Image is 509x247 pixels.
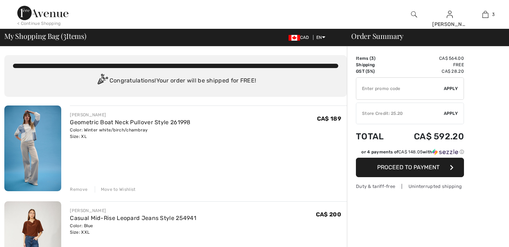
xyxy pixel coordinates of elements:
img: search the website [411,10,417,19]
div: Store Credit: 25.20 [356,110,444,117]
td: Shipping [356,62,394,68]
td: CA$ 592.20 [394,124,464,149]
div: [PERSON_NAME] [70,207,196,214]
span: 3 [63,31,66,40]
span: Apply [444,110,458,117]
div: Duty & tariff-free | Uninterrupted shipping [356,183,464,190]
span: CA$ 148.05 [398,149,423,154]
div: Remove [70,186,88,193]
a: 3 [468,10,503,19]
img: Congratulation2.svg [95,74,110,88]
span: CA$ 200 [316,211,341,218]
span: 3 [492,11,495,18]
td: CA$ 564.00 [394,55,464,62]
div: Order Summary [343,32,505,40]
div: or 4 payments of with [361,149,464,155]
div: [PERSON_NAME] [432,21,467,28]
img: Sezzle [432,149,458,155]
td: Free [394,62,464,68]
div: Congratulations! Your order will be shipped for FREE! [13,74,338,88]
img: Canadian Dollar [289,35,300,41]
div: Color: Blue Size: XXL [70,223,196,235]
span: Proceed to Payment [377,164,439,171]
img: 1ère Avenue [17,6,68,20]
a: Sign In [447,11,453,18]
td: Total [356,124,394,149]
div: < Continue Shopping [17,20,61,27]
span: Apply [444,85,458,92]
div: or 4 payments ofCA$ 148.05withSezzle Click to learn more about Sezzle [356,149,464,158]
div: Color: Winter white/birch/chambray Size: XL [70,127,190,140]
td: CA$ 28.20 [394,68,464,75]
div: Move to Wishlist [95,186,136,193]
span: CA$ 189 [317,115,341,122]
a: Casual Mid-Rise Leopard Jeans Style 254941 [70,215,196,221]
span: 3 [371,56,374,61]
div: [PERSON_NAME] [70,112,190,118]
img: My Info [447,10,453,19]
td: GST (5%) [356,68,394,75]
img: My Bag [482,10,488,19]
td: Items ( ) [356,55,394,62]
span: My Shopping Bag ( Items) [4,32,86,40]
img: Geometric Boat Neck Pullover Style 261998 [4,105,61,191]
span: CAD [289,35,312,40]
button: Proceed to Payment [356,158,464,177]
input: Promo code [356,78,444,99]
a: Geometric Boat Neck Pullover Style 261998 [70,119,190,126]
span: EN [316,35,325,40]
